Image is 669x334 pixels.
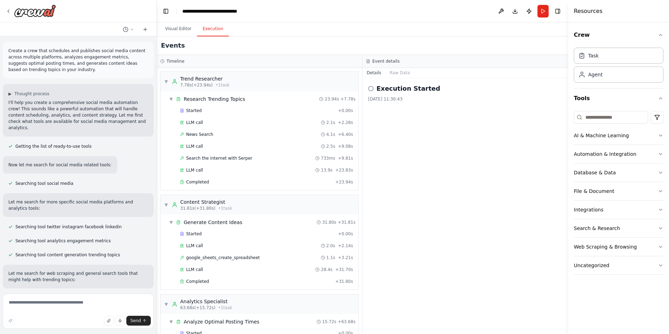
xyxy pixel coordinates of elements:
[338,231,353,237] span: + 0.00s
[186,231,202,237] span: Started
[6,316,15,326] button: Improve this prompt
[15,252,120,258] span: Searching tool content generation trending topics
[15,181,73,186] span: Searching tool social media
[15,144,92,149] span: Getting the list of ready-to-use tools
[553,6,563,16] button: Hide right sidebar
[574,126,663,145] button: AI & Machine Learning
[376,84,440,93] h2: Execution Started
[186,120,203,125] span: LLM call
[140,25,151,34] button: Start a new chat
[338,120,353,125] span: + 2.28s
[368,96,563,102] div: [DATE] 11:30:43
[588,71,603,78] div: Agent
[574,206,603,213] div: Integrations
[160,22,197,36] button: Visual Editor
[180,75,230,82] div: Trend Researcher
[186,279,209,284] span: Completed
[362,68,386,78] button: Details
[186,155,252,161] span: Search the internet with Serper
[184,96,245,103] span: Research Trending Topics
[338,144,353,149] span: + 9.08s
[169,96,173,102] span: ▼
[335,179,353,185] span: + 23.94s
[186,243,203,249] span: LLM call
[186,108,202,113] span: Started
[372,58,400,64] h3: Event details
[338,255,353,260] span: + 3.21s
[14,91,49,97] span: Thought process
[8,99,148,131] p: I'll help you create a comprehensive social media automation crew! This sounds like a powerful au...
[8,270,148,283] p: Let me search for web scraping and general search tools that might help with trending topics:
[182,8,237,15] nav: breadcrumb
[321,267,332,272] span: 28.4s
[574,262,609,269] div: Uncategorized
[15,224,122,230] span: Searching tool twitter instagram facebook linkedin
[574,132,629,139] div: AI & Machine Learning
[218,206,232,211] span: • 1 task
[326,132,335,137] span: 4.1s
[8,199,148,211] p: Let me search for more specific social media platforms and analytics tools:
[164,202,168,208] span: ▼
[169,319,173,325] span: ▼
[574,182,663,200] button: File & Document
[574,219,663,237] button: Search & Research
[574,238,663,256] button: Web Scraping & Browsing
[338,243,353,249] span: + 2.14s
[104,316,114,326] button: Upload files
[180,305,216,311] span: 63.68s (+15.72s)
[186,144,203,149] span: LLM call
[322,319,337,325] span: 15.72s
[335,279,353,284] span: + 31.80s
[338,108,353,113] span: + 0.00s
[164,79,168,84] span: ▼
[180,206,216,211] span: 31.81s (+31.80s)
[574,256,663,274] button: Uncategorized
[216,82,230,88] span: • 1 task
[574,7,603,15] h4: Resources
[218,305,232,311] span: • 1 task
[186,267,203,272] span: LLM call
[180,82,213,88] span: 7.78s (+23.94s)
[14,5,56,17] img: Logo
[574,108,663,280] div: Tools
[574,25,663,45] button: Crew
[180,199,232,206] div: Content Strategist
[322,220,337,225] span: 31.80s
[574,243,637,250] div: Web Scraping & Browsing
[164,301,168,307] span: ▼
[335,167,353,173] span: + 23.83s
[321,167,332,173] span: 13.9s
[386,68,414,78] button: Raw Data
[126,316,151,326] button: Send
[574,163,663,182] button: Database & Data
[325,96,339,102] span: 23.94s
[8,91,49,97] button: ▶Thought process
[197,22,229,36] button: Execution
[574,45,663,88] div: Crew
[161,41,185,50] h2: Events
[326,243,335,249] span: 2.0s
[186,179,209,185] span: Completed
[169,220,173,225] span: ▼
[186,255,260,260] span: google_sheets_create_spreadsheet
[574,169,616,176] div: Database & Data
[8,162,112,168] p: Now let me search for social media related tools:
[186,167,203,173] span: LLM call
[184,219,242,226] span: Generate Content Ideas
[338,220,355,225] span: + 31.81s
[574,151,636,158] div: Automation & Integration
[120,25,137,34] button: Switch to previous chat
[180,298,232,305] div: Analytics Specialist
[115,316,125,326] button: Click to speak your automation idea
[167,58,184,64] h3: Timeline
[184,318,259,325] span: Analyze Optimal Posting Times
[338,132,353,137] span: + 6.40s
[326,144,335,149] span: 2.5s
[15,238,111,244] span: Searching tool analytics engagement metrics
[340,96,355,102] span: + 7.78s
[574,225,620,232] div: Search & Research
[326,255,335,260] span: 1.1s
[574,89,663,108] button: Tools
[338,319,355,325] span: + 63.68s
[186,132,213,137] span: News Search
